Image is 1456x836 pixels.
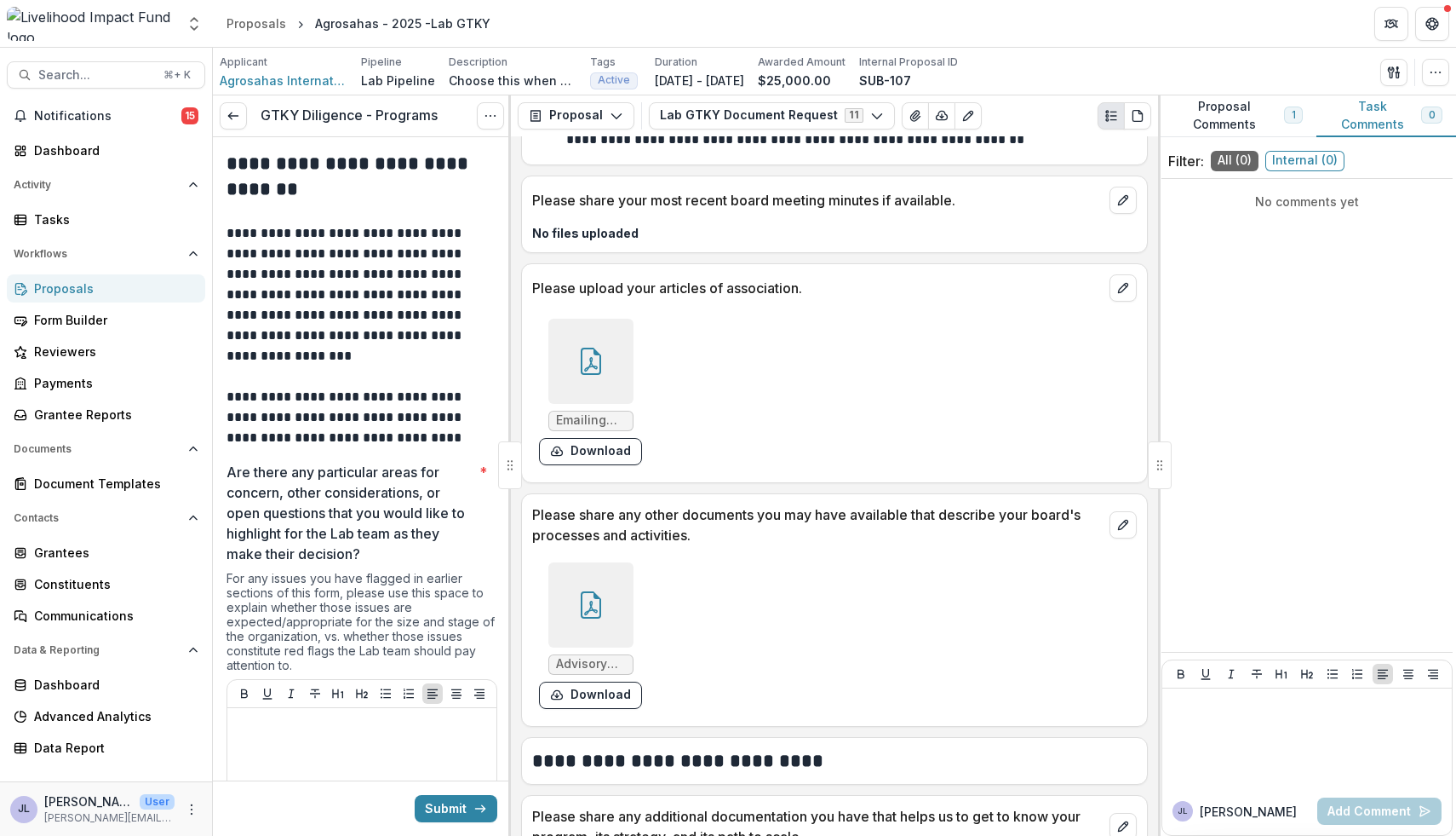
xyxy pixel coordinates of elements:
button: Open Activity [7,171,205,199]
button: Heading 2 [1297,664,1317,684]
a: Communications [7,602,205,630]
p: Description [449,55,507,70]
p: Are there any particular areas for concern, other considerations, or open questions that you woul... [226,462,473,564]
a: Agrosahas International Pvt Ltd [220,72,347,89]
button: Bullet List [375,683,396,704]
a: Proposals [220,11,293,36]
a: Dashboard [7,671,205,699]
button: Open Documents [7,435,205,463]
button: Underline [1195,664,1216,684]
a: Constituents [7,570,205,598]
span: All ( 0 ) [1211,151,1258,171]
button: Align Left [422,683,443,704]
span: Activity [14,179,181,191]
h3: GTKY Diligence - Programs [261,107,438,124]
button: Open Contacts [7,504,205,532]
div: Jennifer Lindgren [1178,807,1188,816]
span: Active [598,74,630,86]
button: edit [1109,511,1137,539]
a: Grantee Reports [7,401,205,429]
div: Constituents [34,575,192,593]
div: Emailing MoA and AoA AgroSahas [GEOGRAPHIC_DATA] Compress.pdfdownload-form-response [539,319,642,465]
p: SUB-107 [859,72,911,89]
a: Advanced Analytics [7,702,205,730]
span: 0 [1429,109,1435,121]
a: Proposals [7,274,205,303]
button: download-form-response [539,682,642,709]
button: Align Center [1398,664,1419,684]
span: Documents [14,443,181,455]
button: Open Workflows [7,240,205,268]
button: Strike [1247,664,1267,684]
p: Pipeline [361,55,402,70]
span: Data & Reporting [14,644,181,656]
div: Tasks [34,210,192,228]
button: Ordered List [1347,664,1367,684]
span: Search... [38,68,153,83]
a: Document Templates [7,470,205,498]
button: Align Right [469,683,490,704]
button: Get Help [1415,7,1449,41]
button: edit [1109,274,1137,302]
a: Reviewers [7,337,205,366]
span: Contacts [14,512,181,524]
button: Lab GTKY Document Request11 [649,102,895,130]
button: Align Right [1423,664,1443,684]
div: Form Builder [34,311,192,329]
div: Communications [34,607,192,625]
a: Form Builder [7,306,205,334]
button: Bold [234,683,255,704]
button: Bullet List [1322,664,1343,684]
div: ⌘ + K [160,66,194,84]
p: Applicant [220,55,267,70]
button: Heading 1 [328,683,348,704]
button: Proposal Comments [1158,95,1316,137]
div: For any issues you have flagged in earlier sections of this form, please use this space to explai... [226,571,497,679]
span: 1 [1292,109,1295,121]
span: Advisory Board Governance Framework.pdf [556,657,626,672]
p: Choose this when adding a new proposal to the first stage of a pipeline. [449,72,576,89]
div: Grantees [34,544,192,562]
div: Reviewers [34,343,192,360]
p: No comments yet [1168,193,1446,210]
button: Proposal [518,102,634,130]
p: Awarded Amount [758,55,846,70]
button: Ordered List [398,683,419,704]
p: No files uploaded [532,224,1137,242]
button: Align Center [446,683,467,704]
button: Partners [1374,7,1408,41]
p: [PERSON_NAME] [1200,803,1297,821]
button: Notifications15 [7,102,205,130]
div: Proposals [34,280,192,297]
button: Italicize [1221,664,1241,684]
button: View Attached Files [902,102,929,130]
p: Please upload your articles of association. [532,278,1103,298]
p: Tags [590,55,616,70]
a: Grantees [7,539,205,567]
div: Proposals [226,14,286,32]
button: Plaintext view [1098,102,1125,130]
span: Emailing MoA and AoA AgroSahas [GEOGRAPHIC_DATA] Compress.pdf [556,413,626,428]
a: Data Report [7,734,205,762]
button: Submit [415,795,497,822]
button: Options [477,102,504,130]
button: Align Left [1373,664,1393,684]
p: Duration [655,55,697,70]
p: Filter: [1168,151,1204,171]
button: edit [1109,187,1137,214]
nav: breadcrumb [220,11,497,36]
div: Dashboard [34,676,192,694]
button: Heading 2 [352,683,372,704]
button: Open entity switcher [182,7,206,41]
div: Grantee Reports [34,406,192,424]
p: Please share your most recent board meeting minutes if available. [532,190,1103,210]
p: Internal Proposal ID [859,55,958,70]
div: Data Report [34,739,192,757]
button: Strike [305,683,325,704]
span: Workflows [14,248,181,260]
button: Add Comment [1317,798,1442,825]
button: download-form-response [539,438,642,465]
p: User [140,794,175,810]
div: Dashboard [34,141,192,159]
